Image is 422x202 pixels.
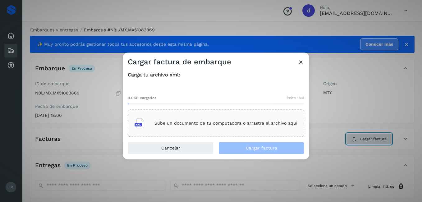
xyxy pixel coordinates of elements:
[128,57,231,67] h3: Cargar factura de embarque
[154,121,297,126] p: Sube un documento de tu computadora o arrastra el archivo aquí
[218,142,304,154] button: Cargar factura
[128,72,304,78] h4: Carga tu archivo xml:
[128,95,156,101] span: 0.0KB cargados
[161,146,180,150] span: Cancelar
[246,146,277,150] span: Cargar factura
[128,142,213,154] button: Cancelar
[286,95,304,101] span: límite 1MB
